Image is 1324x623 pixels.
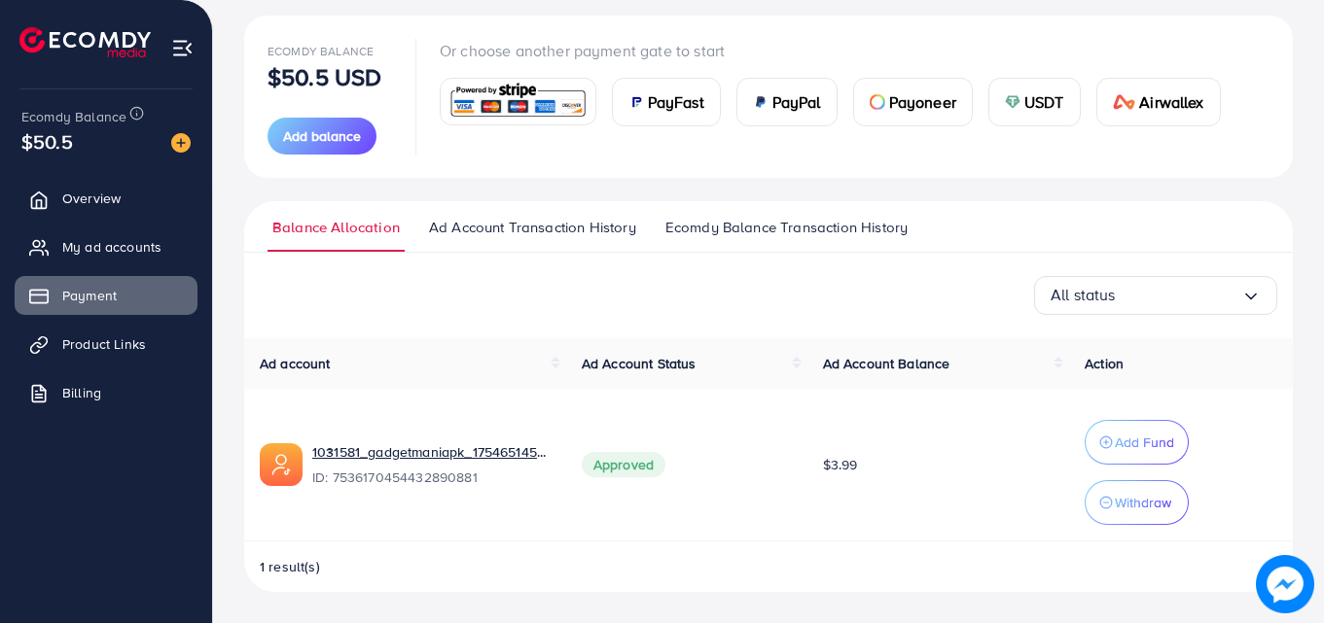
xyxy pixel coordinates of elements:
[62,383,101,402] span: Billing
[1005,94,1020,110] img: card
[628,94,644,110] img: card
[1115,431,1174,454] p: Add Fund
[1085,480,1189,525] button: Withdraw
[1024,90,1064,114] span: USDT
[15,179,197,218] a: Overview
[62,189,121,208] span: Overview
[772,90,821,114] span: PayPal
[440,78,596,125] a: card
[62,334,146,354] span: Product Links
[1113,94,1136,110] img: card
[1116,280,1241,310] input: Search for option
[429,217,636,238] span: Ad Account Transaction History
[612,78,721,126] a: cardPayFast
[62,237,161,257] span: My ad accounts
[15,325,197,363] a: Product Links
[447,81,590,122] img: card
[1096,78,1221,126] a: cardAirwallex
[1256,555,1314,613] img: image
[736,78,838,126] a: cardPayPal
[1034,276,1277,315] div: Search for option
[171,37,194,59] img: menu
[21,127,73,156] span: $50.5
[1115,491,1171,514] p: Withdraw
[648,90,704,114] span: PayFast
[665,217,908,238] span: Ecomdy Balance Transaction History
[21,107,126,126] span: Ecomdy Balance
[312,442,551,487] div: <span class='underline'>1031581_gadgetmaniapk_1754651455109</span></br>7536170454432890881
[268,65,381,88] p: $50.5 USD
[268,43,374,59] span: Ecomdy Balance
[1139,90,1203,114] span: Airwallex
[260,557,320,576] span: 1 result(s)
[753,94,769,110] img: card
[260,354,331,373] span: Ad account
[260,443,303,486] img: ic-ads-acc.e4c84228.svg
[823,354,950,373] span: Ad Account Balance
[15,276,197,315] a: Payment
[582,354,697,373] span: Ad Account Status
[1051,280,1116,310] span: All status
[62,286,117,305] span: Payment
[15,227,197,266] a: My ad accounts
[312,467,551,487] span: ID: 7536170454432890881
[853,78,973,126] a: cardPayoneer
[171,133,191,153] img: image
[268,118,376,155] button: Add balance
[272,217,400,238] span: Balance Allocation
[19,27,151,57] img: logo
[440,39,1236,62] p: Or choose another payment gate to start
[988,78,1081,126] a: cardUSDT
[889,90,956,114] span: Payoneer
[823,455,858,474] span: $3.99
[312,442,551,462] a: 1031581_gadgetmaniapk_1754651455109
[870,94,885,110] img: card
[582,452,665,477] span: Approved
[15,373,197,412] a: Billing
[283,126,361,146] span: Add balance
[1085,354,1124,373] span: Action
[1085,420,1189,465] button: Add Fund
